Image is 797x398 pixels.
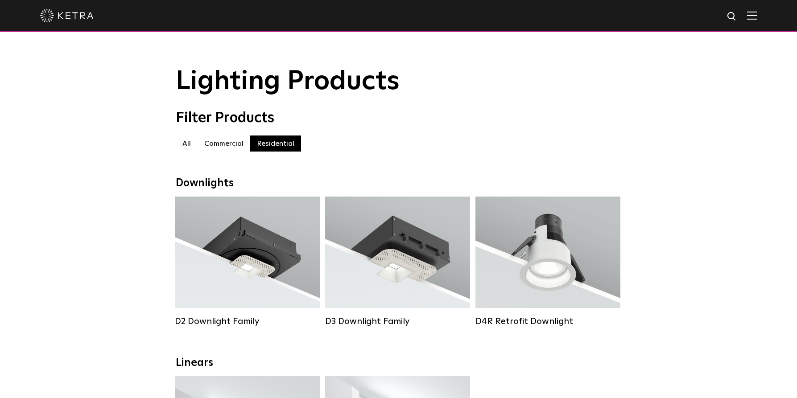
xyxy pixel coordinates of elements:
[176,110,622,127] div: Filter Products
[175,316,320,327] div: D2 Downlight Family
[175,197,320,327] a: D2 Downlight Family Lumen Output:1200Colors:White / Black / Gloss Black / Silver / Bronze / Silve...
[176,68,400,95] span: Lighting Products
[40,9,94,22] img: ketra-logo-2019-white
[176,357,622,369] div: Linears
[727,11,738,22] img: search icon
[475,316,620,327] div: D4R Retrofit Downlight
[176,177,622,190] div: Downlights
[176,135,198,152] label: All
[325,197,470,327] a: D3 Downlight Family Lumen Output:700 / 900 / 1100Colors:White / Black / Silver / Bronze / Paintab...
[325,316,470,327] div: D3 Downlight Family
[475,197,620,327] a: D4R Retrofit Downlight Lumen Output:800Colors:White / BlackBeam Angles:15° / 25° / 40° / 60°Watta...
[747,11,757,20] img: Hamburger%20Nav.svg
[198,135,250,152] label: Commercial
[250,135,301,152] label: Residential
